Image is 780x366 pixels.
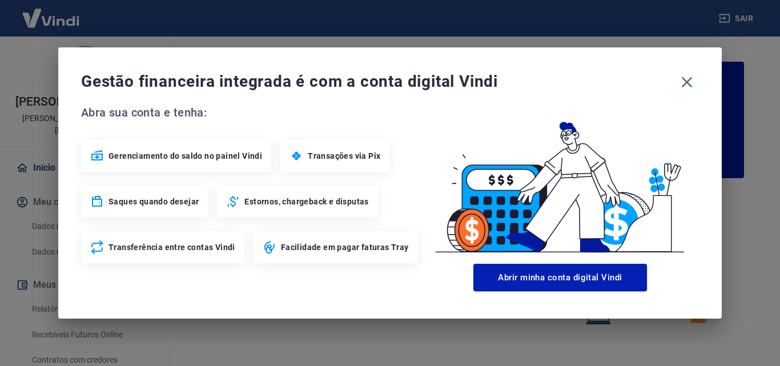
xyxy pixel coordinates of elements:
span: Transações via Pix [308,150,380,162]
span: Abra sua conta e tenha: [81,103,421,122]
span: Gestão financeira integrada é com a conta digital Vindi [81,70,675,93]
span: Saques quando desejar [108,196,199,207]
span: Estornos, chargeback e disputas [244,196,368,207]
span: Transferência entre contas Vindi [108,242,235,253]
img: Good Billing [421,103,699,259]
span: Facilidade em pagar faturas Tray [281,242,409,253]
span: Gerenciamento do saldo no painel Vindi [108,150,262,162]
button: Abrir minha conta digital Vindi [473,264,647,291]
